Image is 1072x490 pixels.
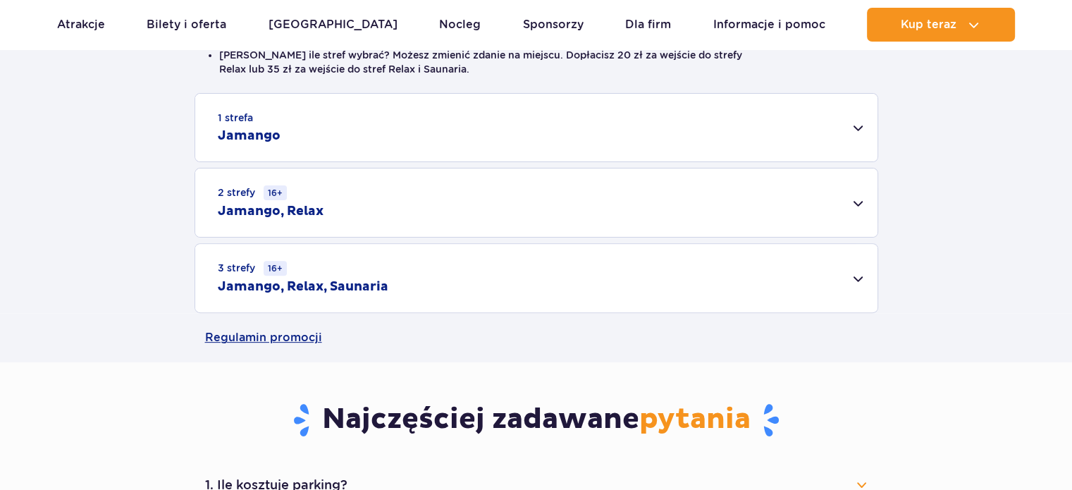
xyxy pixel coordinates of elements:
span: Kup teraz [901,18,956,31]
a: [GEOGRAPHIC_DATA] [269,8,398,42]
h3: Najczęściej zadawane [205,402,868,439]
small: 2 strefy [218,185,287,200]
a: Regulamin promocji [205,313,868,362]
a: Bilety i oferta [147,8,226,42]
h2: Jamango, Relax, Saunaria [218,278,388,295]
li: [PERSON_NAME] ile stref wybrać? Możesz zmienić zdanie na miejscu. Dopłacisz 20 zł za wejście do s... [219,48,854,76]
a: Dla firm [625,8,671,42]
button: Kup teraz [867,8,1015,42]
a: Nocleg [439,8,481,42]
a: Atrakcje [57,8,105,42]
small: 16+ [264,261,287,276]
small: 3 strefy [218,261,287,276]
h2: Jamango [218,128,281,145]
span: pytania [639,402,751,437]
a: Informacje i pomoc [713,8,825,42]
h2: Jamango, Relax [218,203,324,220]
small: 16+ [264,185,287,200]
a: Sponsorzy [523,8,584,42]
small: 1 strefa [218,111,253,125]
